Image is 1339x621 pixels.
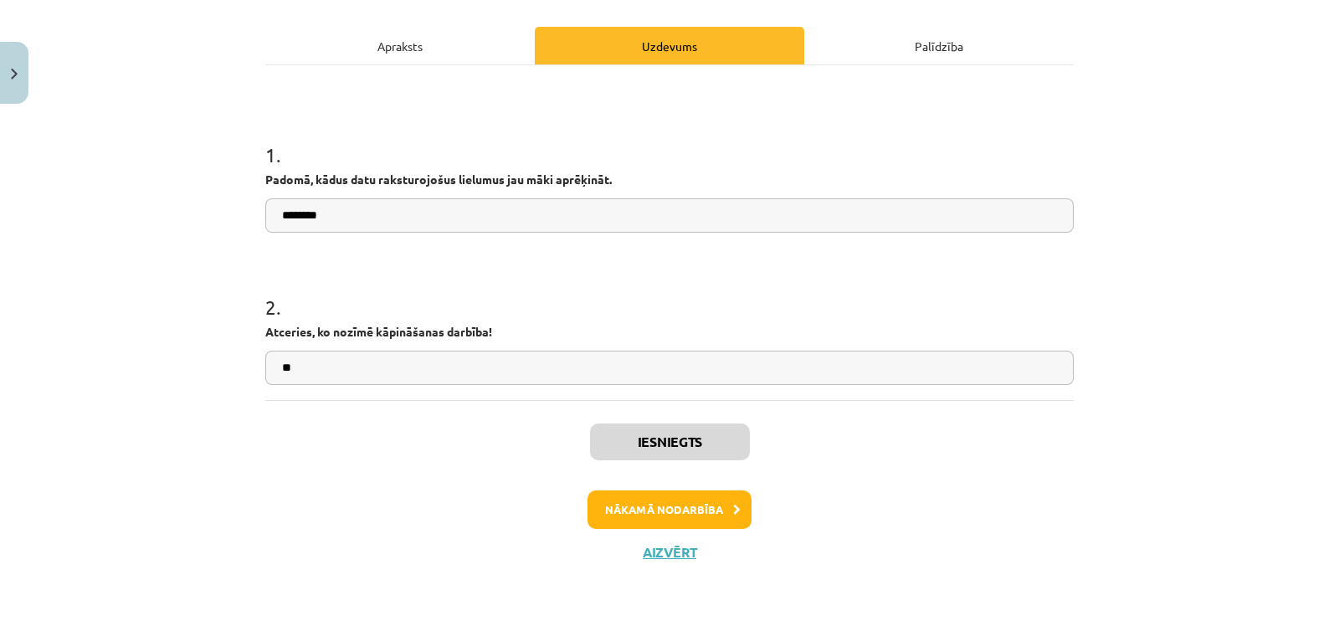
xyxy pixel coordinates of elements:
[265,27,535,64] div: Apraksts
[804,27,1074,64] div: Palīdzība
[535,27,804,64] div: Uzdevums
[265,266,1074,318] h1: 2 .
[265,172,612,187] strong: Padomā, kādus datu raksturojošus lielumus jau māki aprēķināt.
[638,544,701,561] button: Aizvērt
[265,114,1074,166] h1: 1 .
[590,423,750,460] button: Iesniegts
[265,324,492,339] strong: Atceries, ko nozīmē kāpināšanas darbība!
[11,69,18,80] img: icon-close-lesson-0947bae3869378f0d4975bcd49f059093ad1ed9edebbc8119c70593378902aed.svg
[587,490,752,529] button: Nākamā nodarbība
